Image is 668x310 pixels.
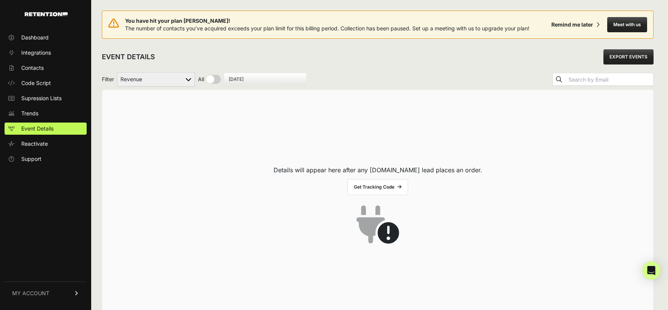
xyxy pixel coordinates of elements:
a: Support [5,153,87,165]
img: Retention.com [25,12,68,16]
span: The number of contacts you've acquired exceeds your plan limit for this billing period. Collectio... [125,25,529,31]
h2: EVENT DETAILS [102,52,155,62]
select: Filter [117,72,195,87]
p: Details will appear here after any [DOMAIN_NAME] lead places an order. [274,165,482,175]
button: Remind me later [548,18,603,31]
div: Remind me later [551,21,593,28]
a: Contacts [5,62,87,74]
input: Search by Email [567,74,653,85]
span: Support [21,155,41,163]
a: MY ACCOUNT [5,282,87,305]
span: Event Details [21,125,54,132]
span: Reactivate [21,140,48,148]
span: Dashboard [21,34,49,41]
span: Integrations [21,49,51,57]
div: Open Intercom Messenger [642,261,660,280]
a: Dashboard [5,31,87,44]
span: You have hit your plan [PERSON_NAME]! [125,17,529,25]
a: Supression Lists [5,92,87,104]
a: Reactivate [5,138,87,150]
button: Meet with us [607,17,647,32]
a: EXPORT EVENTS [603,49,654,65]
a: Code Script [5,77,87,89]
a: Get Tracking Code [347,179,408,195]
a: Integrations [5,47,87,59]
span: Trends [21,110,38,117]
span: Code Script [21,79,51,87]
span: MY ACCOUNT [12,290,49,297]
span: Contacts [21,64,44,72]
a: Trends [5,107,87,120]
a: Event Details [5,123,87,135]
span: Filter [102,76,114,83]
span: Supression Lists [21,94,62,102]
